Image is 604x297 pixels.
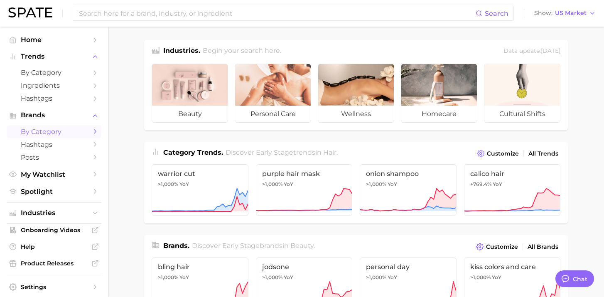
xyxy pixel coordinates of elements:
span: >1,000% [366,181,386,187]
span: calico hair [470,170,555,178]
a: My Watchlist [7,168,101,181]
input: Search here for a brand, industry, or ingredient [78,6,476,20]
a: homecare [401,64,477,123]
a: beauty [152,64,228,123]
span: >1,000% [366,274,386,280]
span: YoY [284,181,293,188]
a: Settings [7,281,101,293]
span: YoY [179,181,189,188]
a: Spotlight [7,185,101,198]
span: by Category [21,128,87,136]
span: +769.4% [470,181,491,187]
span: Settings [21,283,87,291]
h2: Begin your search here. [203,46,281,57]
a: All Trends [526,148,560,159]
a: Hashtags [7,92,101,105]
span: YoY [493,181,502,188]
a: purple hair mask>1,000% YoY [256,164,353,216]
h1: Industries. [163,46,200,57]
a: by Category [7,125,101,138]
a: Product Releases [7,257,101,270]
a: Hashtags [7,138,101,151]
span: Discover Early Stage brands in . [192,242,315,250]
a: Onboarding Videos [7,224,101,236]
span: Help [21,243,87,250]
span: beauty [290,242,314,250]
button: Customize [474,241,520,252]
span: Hashtags [21,94,87,102]
a: personal care [235,64,311,123]
span: All Trends [528,150,558,157]
span: Category Trends . [163,148,223,156]
span: US Market [555,11,587,15]
span: personal day [366,263,450,271]
a: All Brands [525,241,560,252]
span: personal care [235,106,311,122]
a: Ingredients [7,79,101,92]
a: cultural shifts [484,64,560,123]
button: Customize [475,148,521,159]
span: Discover Early Stage trends in . [226,148,338,156]
a: Posts [7,151,101,164]
span: warrior cut [158,170,242,178]
span: All Brands [528,243,558,250]
span: >1,000% [262,181,282,187]
span: YoY [284,274,293,281]
a: Home [7,33,101,46]
span: Home [21,36,87,44]
span: Customize [486,243,518,250]
span: Ingredients [21,82,87,89]
span: jodsone [262,263,346,271]
span: onion shampoo [366,170,450,178]
span: Trends [21,53,87,60]
button: ShowUS Market [532,8,598,19]
span: cultural shifts [484,106,560,122]
span: kiss colors and care [470,263,555,271]
span: My Watchlist [21,171,87,178]
button: Trends [7,50,101,63]
span: Show [534,11,552,15]
span: YoY [492,274,501,281]
span: wellness [318,106,394,122]
span: >1,000% [262,274,282,280]
span: Product Releases [21,260,87,267]
span: >1,000% [158,274,178,280]
img: SPATE [8,7,52,17]
a: onion shampoo>1,000% YoY [360,164,457,216]
span: by Category [21,69,87,77]
span: Posts [21,153,87,161]
button: Brands [7,109,101,121]
span: beauty [152,106,228,122]
span: Brands [21,111,87,119]
span: Brands . [163,242,189,250]
a: calico hair+769.4% YoY [464,164,561,216]
span: YoY [388,274,397,281]
span: homecare [401,106,477,122]
span: YoY [388,181,397,188]
span: Customize [487,150,519,157]
span: purple hair mask [262,170,346,178]
span: >1,000% [470,274,491,280]
button: Industries [7,207,101,219]
a: warrior cut>1,000% YoY [152,164,248,216]
span: bling hair [158,263,242,271]
span: >1,000% [158,181,178,187]
a: Help [7,240,101,253]
span: hair [323,148,336,156]
span: Search [485,10,508,17]
span: Industries [21,209,87,217]
span: Onboarding Videos [21,226,87,234]
span: Hashtags [21,141,87,148]
a: wellness [318,64,394,123]
span: YoY [179,274,189,281]
a: by Category [7,66,101,79]
span: Spotlight [21,188,87,196]
div: Data update: [DATE] [503,46,560,57]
